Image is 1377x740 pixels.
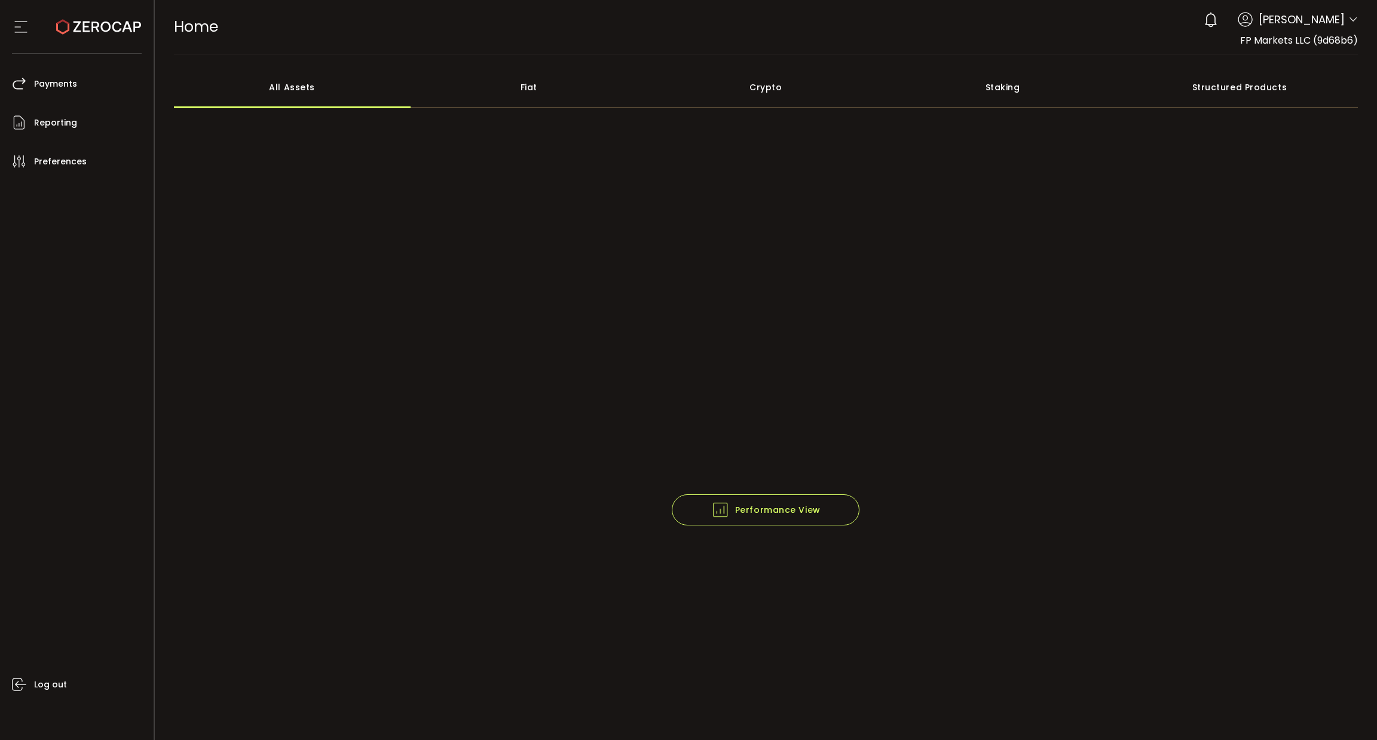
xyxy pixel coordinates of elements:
[34,676,67,693] span: Log out
[411,66,647,108] div: Fiat
[1259,11,1345,27] span: [PERSON_NAME]
[34,153,87,170] span: Preferences
[672,494,859,525] button: Performance View
[174,16,218,37] span: Home
[174,66,411,108] div: All Assets
[34,75,77,93] span: Payments
[647,66,884,108] div: Crypto
[884,66,1121,108] div: Staking
[1240,33,1358,47] span: FP Markets LLC (9d68b6)
[1121,66,1358,108] div: Structured Products
[711,501,821,519] span: Performance View
[34,114,77,132] span: Reporting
